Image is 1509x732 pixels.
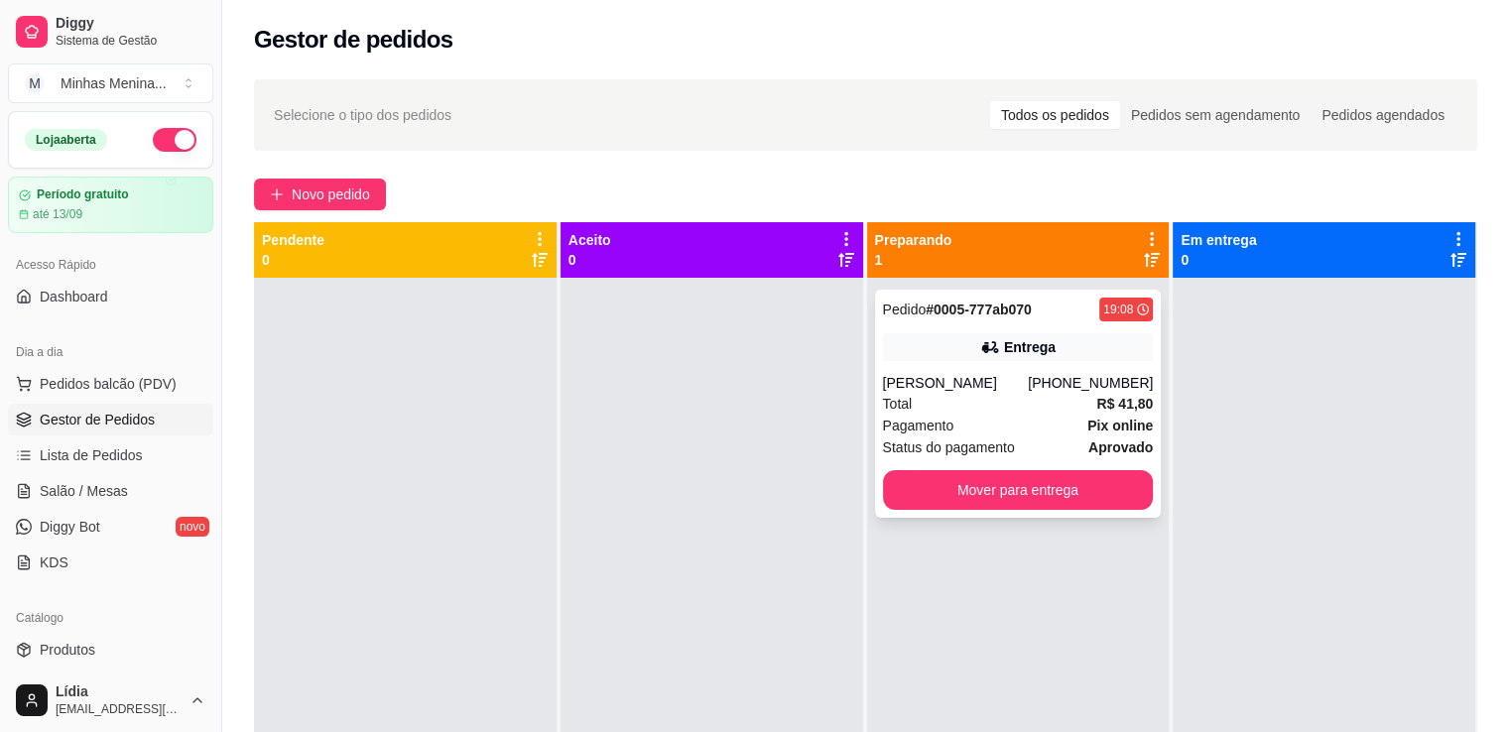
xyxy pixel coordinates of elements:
[33,206,82,222] article: até 13/09
[40,481,128,501] span: Salão / Mesas
[1096,396,1153,412] strong: R$ 41,80
[1087,418,1153,433] strong: Pix online
[8,368,213,400] button: Pedidos balcão (PDV)
[25,129,107,151] div: Loja aberta
[56,15,205,33] span: Diggy
[1004,337,1056,357] div: Entrega
[40,287,108,306] span: Dashboard
[8,177,213,233] a: Período gratuitoaté 13/09
[56,683,182,701] span: Lídia
[254,24,453,56] h2: Gestor de pedidos
[8,8,213,56] a: DiggySistema de Gestão
[8,475,213,507] a: Salão / Mesas
[254,179,386,210] button: Novo pedido
[883,415,954,436] span: Pagamento
[8,281,213,312] a: Dashboard
[292,183,370,205] span: Novo pedido
[8,511,213,543] a: Diggy Botnovo
[8,439,213,471] a: Lista de Pedidos
[990,101,1120,129] div: Todos os pedidos
[8,602,213,634] div: Catálogo
[25,73,45,93] span: M
[274,104,451,126] span: Selecione o tipo dos pedidos
[262,230,324,250] p: Pendente
[8,676,213,724] button: Lídia[EMAIL_ADDRESS][DOMAIN_NAME]
[883,302,927,317] span: Pedido
[568,230,611,250] p: Aceito
[1103,302,1133,317] div: 19:08
[883,436,1015,458] span: Status do pagamento
[883,470,1154,510] button: Mover para entrega
[40,410,155,429] span: Gestor de Pedidos
[37,187,129,202] article: Período gratuito
[56,701,182,717] span: [EMAIL_ADDRESS][DOMAIN_NAME]
[8,634,213,666] a: Produtos
[883,373,1029,393] div: [PERSON_NAME]
[568,250,611,270] p: 0
[270,187,284,201] span: plus
[8,63,213,103] button: Select a team
[1028,373,1153,393] div: [PHONE_NUMBER]
[1181,230,1256,250] p: Em entrega
[262,250,324,270] p: 0
[153,128,196,152] button: Alterar Status
[8,249,213,281] div: Acesso Rápido
[40,445,143,465] span: Lista de Pedidos
[1088,439,1153,455] strong: aprovado
[875,250,952,270] p: 1
[8,404,213,435] a: Gestor de Pedidos
[1120,101,1311,129] div: Pedidos sem agendamento
[875,230,952,250] p: Preparando
[40,640,95,660] span: Produtos
[1311,101,1455,129] div: Pedidos agendados
[40,374,177,394] span: Pedidos balcão (PDV)
[8,547,213,578] a: KDS
[8,336,213,368] div: Dia a dia
[56,33,205,49] span: Sistema de Gestão
[1181,250,1256,270] p: 0
[40,517,100,537] span: Diggy Bot
[926,302,1032,317] strong: # 0005-777ab070
[61,73,167,93] div: Minhas Menina ...
[40,552,68,572] span: KDS
[883,393,913,415] span: Total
